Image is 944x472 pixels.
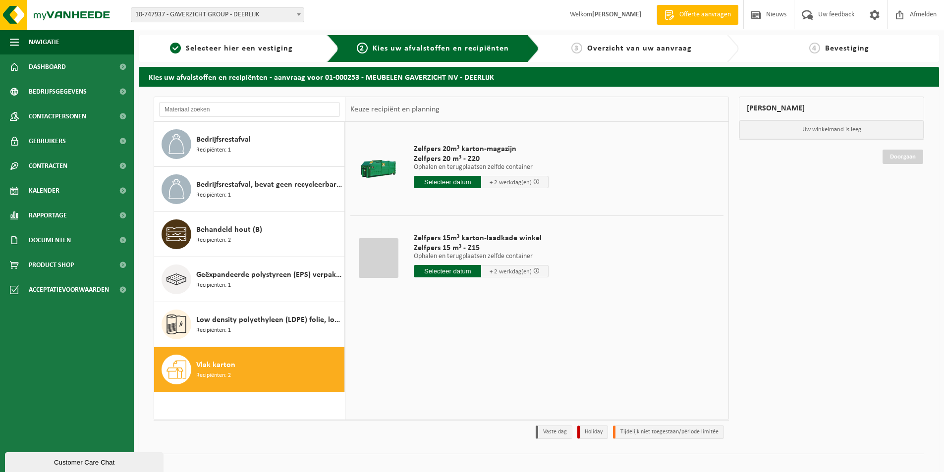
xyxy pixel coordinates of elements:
[357,43,368,53] span: 2
[29,203,67,228] span: Rapportage
[159,102,340,117] input: Materiaal zoeken
[414,233,549,243] span: Zelfpers 15m³ karton-laadkade winkel
[154,347,345,392] button: Vlak karton Recipiënten: 2
[825,45,869,52] span: Bevestiging
[170,43,181,53] span: 1
[196,191,231,200] span: Recipiënten: 1
[29,253,74,277] span: Product Shop
[373,45,509,52] span: Kies uw afvalstoffen en recipiënten
[196,359,235,371] span: Vlak karton
[29,104,86,129] span: Contactpersonen
[809,43,820,53] span: 4
[29,30,59,54] span: Navigatie
[587,45,692,52] span: Overzicht van uw aanvraag
[657,5,738,25] a: Offerte aanvragen
[154,212,345,257] button: Behandeld hout (B) Recipiënten: 2
[144,43,319,54] a: 1Selecteer hier een vestiging
[29,79,87,104] span: Bedrijfsgegevens
[414,176,481,188] input: Selecteer datum
[592,11,642,18] strong: [PERSON_NAME]
[196,269,342,281] span: Geëxpandeerde polystyreen (EPS) verpakking (< 1 m² per stuk), recycleerbaar
[414,243,549,253] span: Zelfpers 15 m³ - Z15
[29,54,66,79] span: Dashboard
[131,7,304,22] span: 10-747937 - GAVERZICHT GROUP - DEERLIJK
[739,97,924,120] div: [PERSON_NAME]
[139,67,939,86] h2: Kies uw afvalstoffen en recipiënten - aanvraag voor 01-000253 - MEUBELEN GAVERZICHT NV - DEERLIJK
[739,120,924,139] p: Uw winkelmand is leeg
[29,178,59,203] span: Kalender
[29,129,66,154] span: Gebruikers
[5,450,166,472] iframe: chat widget
[196,371,231,380] span: Recipiënten: 2
[883,150,923,164] a: Doorgaan
[414,164,549,171] p: Ophalen en terugplaatsen zelfde container
[613,425,724,439] li: Tijdelijk niet toegestaan/période limitée
[154,302,345,347] button: Low density polyethyleen (LDPE) folie, los, naturel Recipiënten: 1
[345,97,444,122] div: Keuze recipiënt en planning
[196,236,231,245] span: Recipiënten: 2
[154,167,345,212] button: Bedrijfsrestafval, bevat geen recycleerbare fracties, verbrandbaar na verkleining Recipiënten: 1
[29,277,109,302] span: Acceptatievoorwaarden
[414,253,549,260] p: Ophalen en terugplaatsen zelfde container
[414,144,549,154] span: Zelfpers 20m³ karton-magazijn
[196,224,262,236] span: Behandeld hout (B)
[29,154,67,178] span: Contracten
[196,146,231,155] span: Recipiënten: 1
[154,257,345,302] button: Geëxpandeerde polystyreen (EPS) verpakking (< 1 m² per stuk), recycleerbaar Recipiënten: 1
[571,43,582,53] span: 3
[490,179,532,186] span: + 2 werkdag(en)
[154,122,345,167] button: Bedrijfsrestafval Recipiënten: 1
[131,8,304,22] span: 10-747937 - GAVERZICHT GROUP - DEERLIJK
[196,326,231,335] span: Recipiënten: 1
[414,265,481,277] input: Selecteer datum
[196,314,342,326] span: Low density polyethyleen (LDPE) folie, los, naturel
[196,281,231,290] span: Recipiënten: 1
[29,228,71,253] span: Documenten
[577,425,608,439] li: Holiday
[186,45,293,52] span: Selecteer hier een vestiging
[490,268,532,275] span: + 2 werkdag(en)
[196,179,342,191] span: Bedrijfsrestafval, bevat geen recycleerbare fracties, verbrandbaar na verkleining
[677,10,733,20] span: Offerte aanvragen
[196,134,251,146] span: Bedrijfsrestafval
[414,154,549,164] span: Zelfpers 20 m³ - Z20
[536,425,572,439] li: Vaste dag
